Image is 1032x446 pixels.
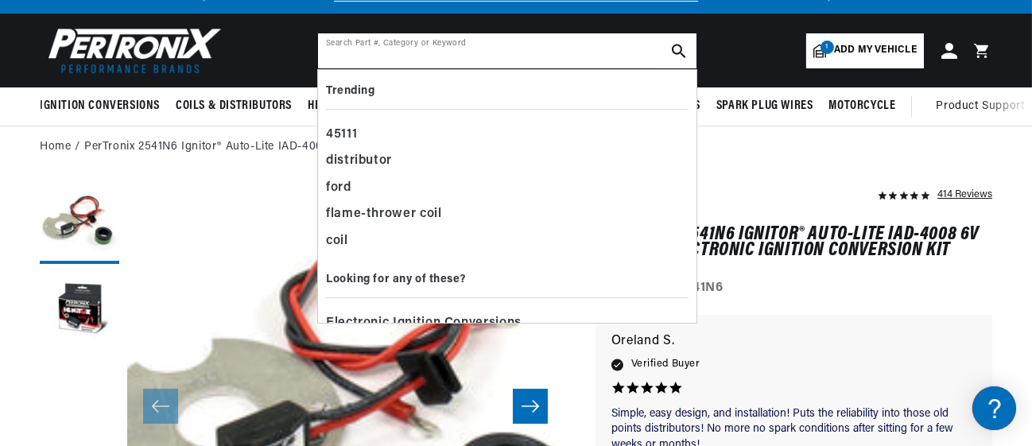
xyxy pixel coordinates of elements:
[716,98,813,114] span: Spark Plug Wires
[326,85,374,97] b: Trending
[308,98,494,114] span: Headers, Exhausts & Components
[326,273,466,285] b: Looking for any of these?
[40,138,992,156] nav: breadcrumbs
[84,138,580,156] a: PerTronix 2541N6 Ignitor® Auto-Lite IAD-4008 6v Neg Gnd Electronic Ignition Conversion Kit
[596,278,992,299] div: Part Number:
[326,228,689,255] div: coil
[326,312,522,335] span: Electronic Ignition Conversions
[708,87,821,125] summary: Spark Plug Wires
[326,148,689,175] div: distributor
[821,87,903,125] summary: Motorcycle
[677,281,724,294] strong: 2541N6
[828,98,895,114] span: Motorcycle
[326,201,689,228] div: flame-thrower coil
[40,272,119,351] button: Load image 2 in gallery view
[40,184,119,264] button: Load image 1 in gallery view
[661,33,696,68] button: search button
[937,184,992,204] div: 414 Reviews
[40,23,223,78] img: Pertronix
[168,87,300,125] summary: Coils & Distributors
[611,331,976,353] p: Oreland S.
[806,33,924,68] a: 1Add my vehicle
[326,122,689,149] div: 45111
[318,33,696,68] input: Search Part #, Category or Keyword
[936,87,1032,126] summary: Product Support
[40,138,71,156] a: Home
[143,389,178,424] button: Slide left
[834,43,917,58] span: Add my vehicle
[631,355,700,373] span: Verified Buyer
[40,98,160,114] span: Ignition Conversions
[300,87,502,125] summary: Headers, Exhausts & Components
[326,175,689,202] div: ford
[40,87,168,125] summary: Ignition Conversions
[176,98,292,114] span: Coils & Distributors
[936,98,1024,115] span: Product Support
[513,389,548,424] button: Slide right
[596,227,992,259] h1: PerTronix 2541N6 Ignitor® Auto-Lite IAD-4008 6v Neg Gnd Electronic Ignition Conversion Kit
[821,41,834,54] span: 1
